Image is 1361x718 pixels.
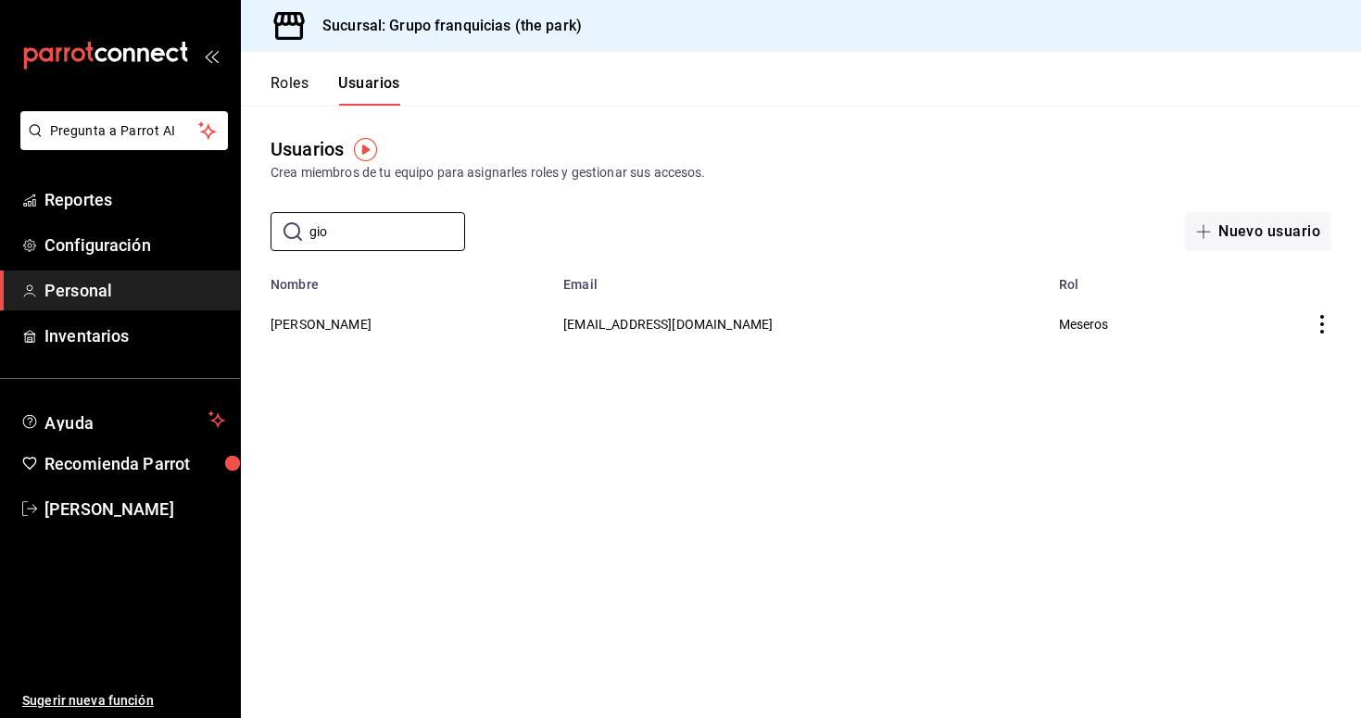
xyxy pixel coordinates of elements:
[552,266,1047,292] th: Email
[1313,315,1331,334] button: actions
[271,163,1331,183] div: Crea miembros de tu equipo para asignarles roles y gestionar sus accesos.
[44,451,225,476] span: Recomienda Parrot
[1059,317,1109,332] span: Meseros
[22,691,225,711] span: Sugerir nueva función
[44,278,225,303] span: Personal
[20,111,228,150] button: Pregunta a Parrot AI
[204,48,219,63] button: open_drawer_menu
[44,187,225,212] span: Reportes
[271,74,400,106] div: navigation tabs
[1048,266,1218,292] th: Rol
[309,213,465,250] input: Buscar usuario
[563,317,773,332] span: [EMAIL_ADDRESS][DOMAIN_NAME]
[241,266,1361,356] table: employeesTable
[338,74,400,106] button: Usuarios
[354,138,377,161] img: Tooltip marker
[241,266,552,292] th: Nombre
[271,315,372,334] button: [PERSON_NAME]
[50,121,199,141] span: Pregunta a Parrot AI
[13,134,228,154] a: Pregunta a Parrot AI
[271,135,344,163] div: Usuarios
[271,74,309,106] button: Roles
[1185,212,1331,251] button: Nuevo usuario
[44,409,201,431] span: Ayuda
[44,497,225,522] span: [PERSON_NAME]
[44,233,225,258] span: Configuración
[308,15,582,37] h3: Sucursal: Grupo franquicias (the park)
[44,323,225,348] span: Inventarios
